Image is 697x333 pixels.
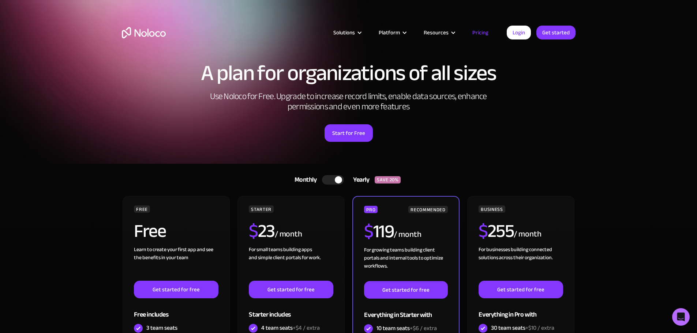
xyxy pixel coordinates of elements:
[376,324,437,332] div: 10 team seats
[364,214,373,249] span: $
[285,174,322,185] div: Monthly
[344,174,375,185] div: Yearly
[261,324,320,332] div: 4 team seats
[479,298,563,322] div: Everything in Pro with
[463,28,498,37] a: Pricing
[491,324,554,332] div: 30 team seats
[134,298,218,322] div: Free includes
[370,28,415,37] div: Platform
[479,246,563,281] div: For businesses building connected solutions across their organization. ‍
[134,205,150,213] div: FREE
[364,206,378,213] div: PRO
[249,281,333,298] a: Get started for free
[122,62,576,84] h1: A plan for organizations of all sizes
[249,246,333,281] div: For small teams building apps and simple client portals for work. ‍
[134,222,166,240] h2: Free
[507,26,531,39] a: Login
[379,28,400,37] div: Platform
[479,281,563,298] a: Get started for free
[249,298,333,322] div: Starter includes
[249,205,273,213] div: STARTER
[394,229,421,241] div: / month
[122,27,166,38] a: home
[364,281,447,299] a: Get started for free
[415,28,463,37] div: Resources
[408,206,447,213] div: RECOMMENDED
[375,176,401,183] div: SAVE 20%
[333,28,355,37] div: Solutions
[364,222,394,241] h2: 119
[424,28,449,37] div: Resources
[202,91,495,112] h2: Use Noloco for Free. Upgrade to increase record limits, enable data sources, enhance permissions ...
[146,324,177,332] div: 3 team seats
[479,222,514,240] h2: 255
[479,205,505,213] div: BUSINESS
[536,26,576,39] a: Get started
[249,222,275,240] h2: 23
[134,246,218,281] div: Learn to create your first app and see the benefits in your team ‍
[672,308,690,326] div: Open Intercom Messenger
[249,214,258,248] span: $
[325,124,373,142] a: Start for Free
[364,246,447,281] div: For growing teams building client portals and internal tools to optimize workflows.
[479,214,488,248] span: $
[275,228,302,240] div: / month
[514,228,541,240] div: / month
[134,281,218,298] a: Get started for free
[364,299,447,322] div: Everything in Starter with
[324,28,370,37] div: Solutions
